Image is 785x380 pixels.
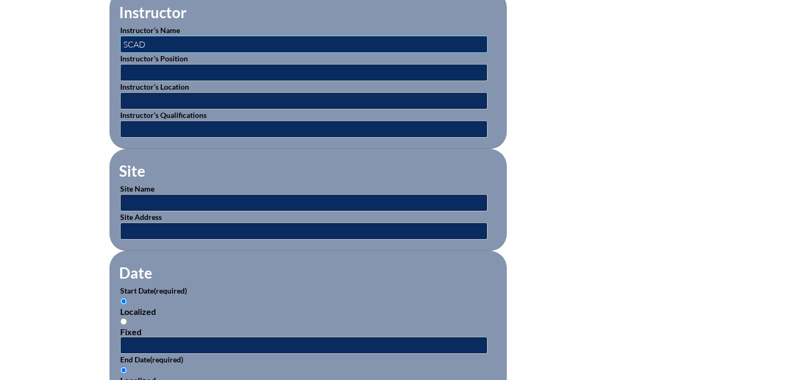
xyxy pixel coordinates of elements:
label: Instructor’s Position [120,54,188,63]
div: Fixed [120,327,496,337]
span: (required) [150,355,183,364]
input: Fixed [120,318,127,325]
label: Instructor’s Location [120,82,189,91]
label: Site Name [120,184,154,193]
label: Instructor’s Name [120,26,180,35]
legend: Site [118,162,146,180]
input: Localized [120,367,127,374]
div: Localized [120,306,496,316]
label: Instructor’s Qualifications [120,110,207,120]
span: (required) [154,286,187,295]
label: End Date [120,355,183,364]
label: Start Date [120,286,187,295]
legend: Date [118,264,153,282]
input: Localized [120,298,127,305]
label: Site Address [120,212,162,221]
legend: Instructor [118,3,187,21]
